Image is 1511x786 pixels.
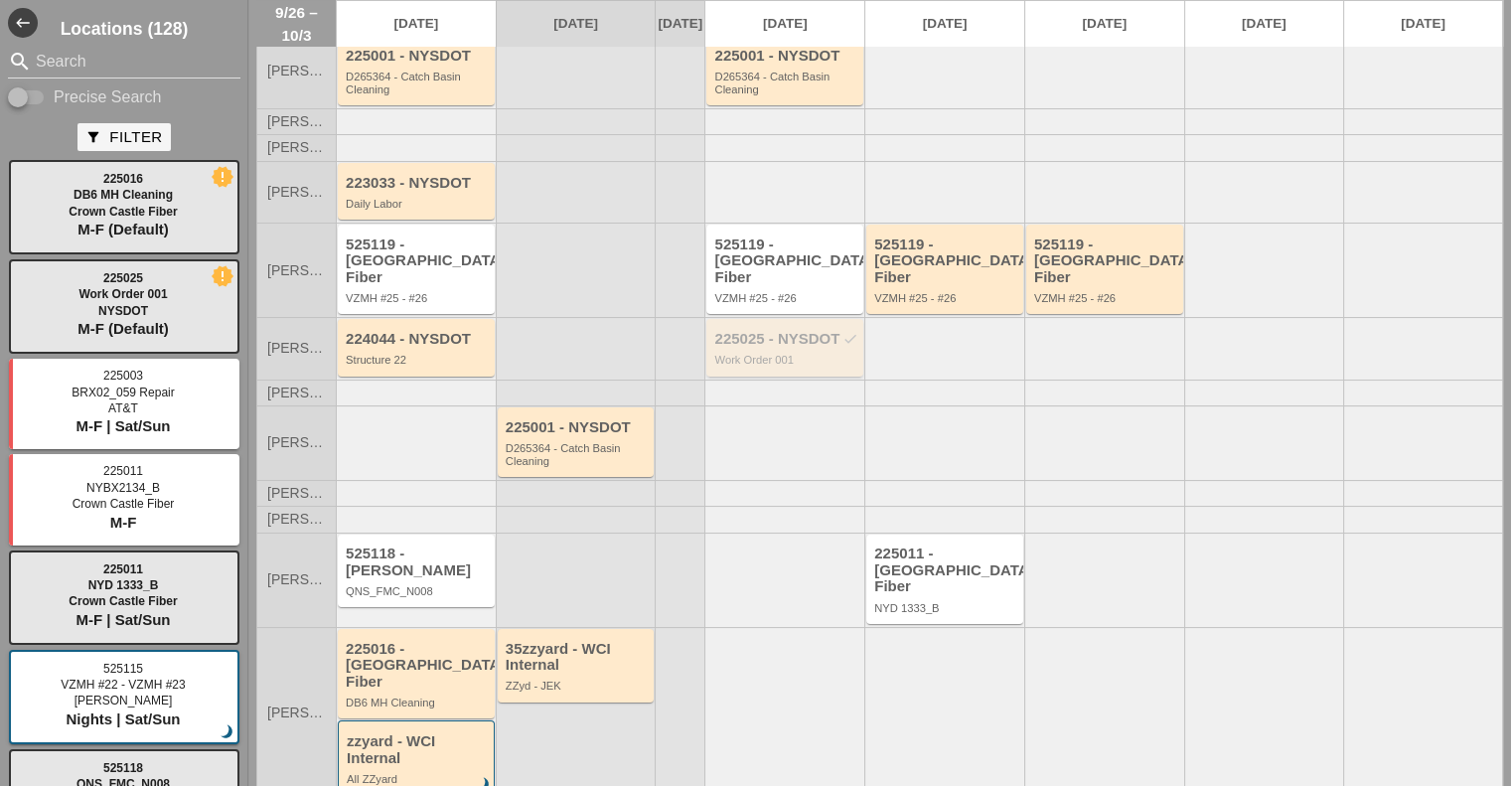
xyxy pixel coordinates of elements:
div: 225016 - [GEOGRAPHIC_DATA] Fiber [346,641,490,691]
i: search [8,50,32,74]
input: Search [36,46,213,78]
span: Crown Castle Fiber [69,594,177,608]
label: Precise Search [54,87,162,107]
span: 225003 [103,369,143,383]
a: [DATE] [337,1,496,47]
div: D265364 - Catch Basin Cleaning [506,442,650,467]
span: Crown Castle Fiber [69,205,177,219]
span: [PERSON_NAME] [267,185,326,200]
div: 225025 - NYSDOT [714,331,858,348]
div: VZMH #25 - #26 [1034,292,1178,304]
div: QNS_FMC_N008 [346,585,490,597]
a: [DATE] [1185,1,1344,47]
span: 525118 [103,761,143,775]
span: 225016 [103,172,143,186]
a: [DATE] [1344,1,1502,47]
div: 525119 - [GEOGRAPHIC_DATA] Fiber [1034,236,1178,286]
span: 225011 [103,464,143,478]
div: 225001 - NYSDOT [506,419,650,436]
a: [DATE] [705,1,864,47]
div: Daily Labor [346,198,490,210]
div: VZMH #25 - #26 [346,292,490,304]
span: Crown Castle Fiber [73,497,175,511]
span: [PERSON_NAME] [267,114,326,129]
div: ZZyd - JEK [506,680,650,692]
span: 9/26 – 10/3 [267,1,326,47]
span: NYD 1333_B [88,578,159,592]
button: Filter [77,123,170,151]
i: brightness_3 [217,721,238,743]
span: [PERSON_NAME] [267,140,326,155]
div: 223033 - NYSDOT [346,175,490,192]
span: [PERSON_NAME] [267,512,326,527]
div: Enable Precise search to match search terms exactly. [8,85,240,109]
div: Work Order 001 [714,354,858,366]
i: check [842,331,858,347]
span: [PERSON_NAME] [267,706,326,720]
div: 525119 - [GEOGRAPHIC_DATA] Fiber [874,236,1018,286]
i: west [8,8,38,38]
span: NYSDOT [98,304,148,318]
span: VZMH #22 - VZMH #23 [61,678,185,692]
div: VZMH #25 - #26 [874,292,1018,304]
div: All ZZyard [347,773,489,785]
span: [PERSON_NAME] [267,486,326,501]
div: 35zzyard - WCI Internal [506,641,650,674]
button: Shrink Sidebar [8,8,38,38]
span: [PERSON_NAME] [267,263,326,278]
div: Filter [85,126,162,149]
a: [DATE] [497,1,656,47]
span: DB6 MH Cleaning [74,188,173,202]
div: 225001 - NYSDOT [346,48,490,65]
a: [DATE] [656,1,704,47]
span: [PERSON_NAME] [267,64,326,79]
i: new_releases [214,267,231,285]
span: AT&T [108,401,138,415]
div: 525119 - [GEOGRAPHIC_DATA] Fiber [714,236,858,286]
span: 525115 [103,662,143,676]
span: 225011 [103,562,143,576]
div: D265364 - Catch Basin Cleaning [346,71,490,95]
div: 525118 - [PERSON_NAME] [346,546,490,578]
span: NYBX2134_B [86,481,160,495]
span: M-F | Sat/Sun [76,417,170,434]
span: M-F [110,514,137,531]
div: DB6 MH Cleaning [346,697,490,708]
div: VZMH #25 - #26 [714,292,858,304]
span: Nights | Sat/Sun [66,710,180,727]
i: filter_alt [85,129,101,145]
div: zzyard - WCI Internal [347,733,489,766]
span: [PERSON_NAME] [267,341,326,356]
span: BRX02_059 Repair [72,386,174,399]
a: [DATE] [1025,1,1184,47]
i: new_releases [214,168,231,186]
a: [DATE] [865,1,1024,47]
span: [PERSON_NAME] [267,572,326,587]
div: 525119 - [GEOGRAPHIC_DATA] Fiber [346,236,490,286]
span: M-F (Default) [77,221,169,237]
span: M-F (Default) [77,320,169,337]
span: [PERSON_NAME] [267,435,326,450]
span: [PERSON_NAME] [267,386,326,400]
div: 225001 - NYSDOT [714,48,858,65]
div: Structure 22 [346,354,490,366]
div: D265364 - Catch Basin Cleaning [714,71,858,95]
span: M-F | Sat/Sun [76,611,170,628]
div: NYD 1333_B [874,602,1018,614]
span: [PERSON_NAME] [75,694,173,707]
span: 225025 [103,271,143,285]
div: 224044 - NYSDOT [346,331,490,348]
div: 225011 - [GEOGRAPHIC_DATA] Fiber [874,546,1018,595]
span: Work Order 001 [78,287,167,301]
